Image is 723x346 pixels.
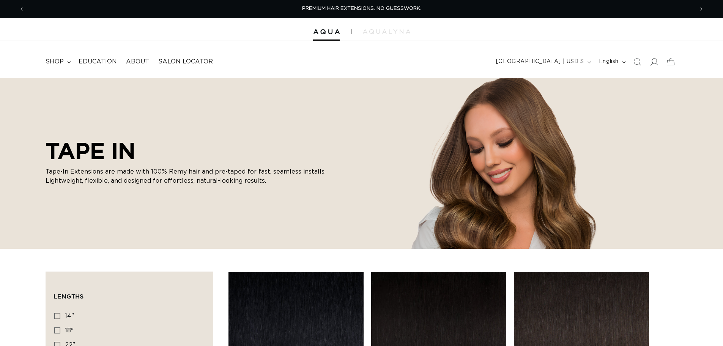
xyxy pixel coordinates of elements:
img: aqualyna.com [363,29,410,34]
button: English [594,55,629,69]
summary: Search [629,54,646,70]
button: Previous announcement [13,2,30,16]
p: Tape-In Extensions are made with 100% Remy hair and pre-taped for fast, seamless installs. Lightw... [46,167,334,185]
span: 14" [65,313,74,319]
img: Aqua Hair Extensions [313,29,340,35]
a: Salon Locator [154,53,217,70]
span: PREMIUM HAIR EXTENSIONS. NO GUESSWORK. [302,6,421,11]
span: shop [46,58,64,66]
span: About [126,58,149,66]
span: [GEOGRAPHIC_DATA] | USD $ [496,58,584,66]
button: Next announcement [693,2,710,16]
span: Salon Locator [158,58,213,66]
span: Lengths [54,293,83,300]
a: About [121,53,154,70]
button: [GEOGRAPHIC_DATA] | USD $ [491,55,594,69]
summary: shop [41,53,74,70]
span: Education [79,58,117,66]
h2: TAPE IN [46,137,334,164]
summary: Lengths (0 selected) [54,280,205,307]
span: English [599,58,619,66]
span: 18" [65,327,74,333]
a: Education [74,53,121,70]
